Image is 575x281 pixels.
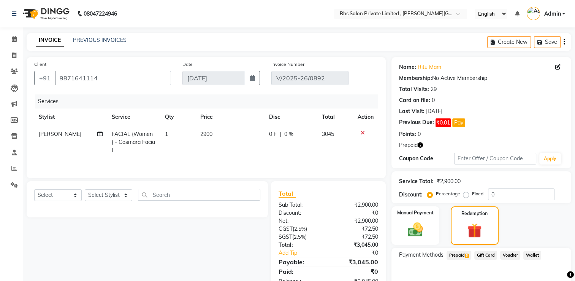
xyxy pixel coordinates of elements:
[107,109,160,126] th: Service
[55,71,171,85] input: Search by Name/Mobile/Email/Code
[431,85,437,93] div: 29
[399,177,434,185] div: Service Total:
[397,209,434,216] label: Manual Payment
[461,210,488,217] label: Redemption
[447,251,471,260] span: Prepaid
[294,226,306,232] span: 2.5%
[539,153,561,164] button: Apply
[39,131,81,137] span: [PERSON_NAME]
[279,190,296,198] span: Total
[269,130,277,138] span: 0 F
[35,94,384,109] div: Services
[165,131,168,137] span: 1
[328,241,384,249] div: ₹3,045.00
[200,131,212,137] span: 2900
[284,130,293,138] span: 0 %
[73,37,127,43] a: PREVIOUS INVOICES
[454,153,536,164] input: Enter Offer / Coupon Code
[403,221,428,238] img: _cash.svg
[19,3,71,24] img: logo
[36,34,64,47] a: INVOICE
[328,201,384,209] div: ₹2,900.00
[265,109,317,126] th: Disc
[399,63,416,71] div: Name:
[523,251,541,260] span: Wallet
[273,209,328,217] div: Discount:
[279,233,292,240] span: SGST
[322,131,334,137] span: 3045
[500,251,520,260] span: Voucher
[271,61,304,68] label: Invoice Number
[328,217,384,225] div: ₹2,900.00
[328,267,384,276] div: ₹0
[273,217,328,225] div: Net:
[280,130,281,138] span: |
[436,118,451,127] span: ₹0.01
[328,209,384,217] div: ₹0
[279,225,293,232] span: CGST
[317,109,353,126] th: Total
[463,222,486,239] img: _gift.svg
[273,233,328,241] div: ( )
[328,257,384,267] div: ₹3,045.00
[399,130,416,138] div: Points:
[472,190,483,197] label: Fixed
[432,96,435,104] div: 0
[399,191,423,199] div: Discount:
[196,109,265,126] th: Price
[112,131,155,153] span: FACIAL (Women ) - Casmara Facial
[328,233,384,241] div: ₹72.50
[160,109,196,126] th: Qty
[338,249,384,257] div: ₹0
[273,241,328,249] div: Total:
[399,96,430,104] div: Card on file:
[534,36,561,48] button: Save
[84,3,117,24] b: 08047224946
[544,10,561,18] span: Admin
[273,201,328,209] div: Sub Total:
[273,249,337,257] a: Add Tip
[182,61,193,68] label: Date
[34,109,107,126] th: Stylist
[465,254,469,258] span: 5
[273,225,328,233] div: ( )
[328,225,384,233] div: ₹72.50
[273,267,328,276] div: Paid:
[294,234,305,240] span: 2.5%
[399,251,444,259] span: Payment Methods
[399,107,425,115] div: Last Visit:
[418,63,441,71] a: Ritu Mam
[273,257,328,267] div: Payable:
[399,155,454,163] div: Coupon Code
[34,61,46,68] label: Client
[399,118,434,127] div: Previous Due:
[353,109,378,126] th: Action
[437,177,461,185] div: ₹2,900.00
[418,130,421,138] div: 0
[34,71,55,85] button: +91
[399,74,564,82] div: No Active Membership
[436,190,460,197] label: Percentage
[474,251,497,260] span: Gift Card
[399,141,418,149] span: Prepaid
[138,189,260,201] input: Search
[487,36,531,48] button: Create New
[399,85,429,93] div: Total Visits:
[527,7,540,20] img: Admin
[399,74,432,82] div: Membership:
[452,118,465,127] button: Pay
[426,107,442,115] div: [DATE]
